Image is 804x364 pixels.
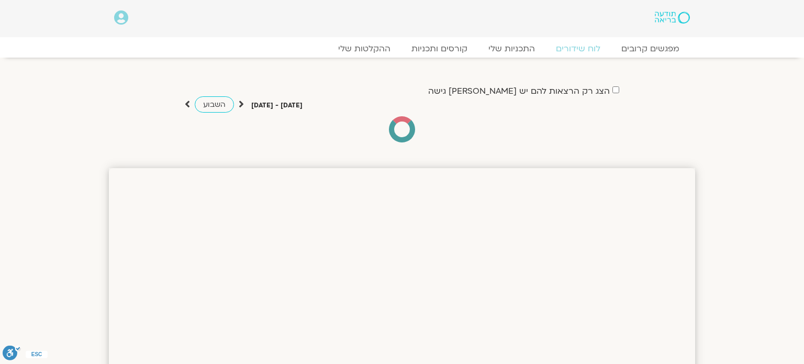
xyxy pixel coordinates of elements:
nav: Menu [114,43,690,54]
a: מפגשים קרובים [611,43,690,54]
p: [DATE] - [DATE] [251,100,303,111]
label: הצג רק הרצאות להם יש [PERSON_NAME] גישה [428,86,610,96]
a: התכניות שלי [478,43,545,54]
a: קורסים ותכניות [401,43,478,54]
a: ההקלטות שלי [328,43,401,54]
a: לוח שידורים [545,43,611,54]
a: השבוע [195,96,234,113]
span: השבוע [203,100,226,109]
